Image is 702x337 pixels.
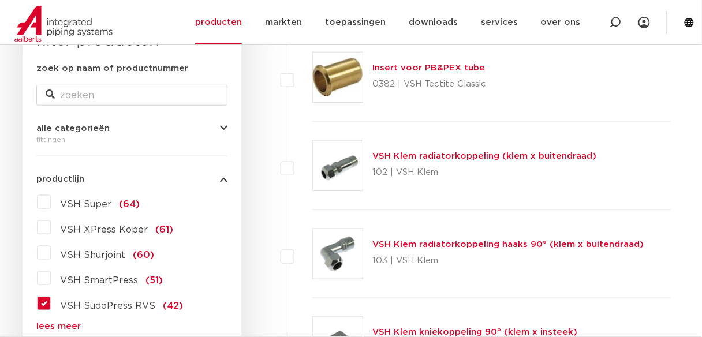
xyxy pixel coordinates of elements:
[145,276,163,285] span: (51)
[60,301,155,310] span: VSH SudoPress RVS
[60,200,111,209] span: VSH Super
[36,124,227,133] button: alle categorieën
[372,75,486,93] p: 0382 | VSH Tectite Classic
[372,163,596,182] p: 102 | VSH Klem
[313,141,363,190] img: Thumbnail for VSH Klem radiatorkoppeling (klem x buitendraad)
[36,133,227,147] div: fittingen
[372,152,596,160] a: VSH Klem radiatorkoppeling (klem x buitendraad)
[133,250,154,260] span: (60)
[60,225,148,234] span: VSH XPress Koper
[155,225,173,234] span: (61)
[372,240,644,249] a: VSH Klem radiatorkoppeling haaks 90° (klem x buitendraad)
[163,301,183,310] span: (42)
[372,63,485,72] a: Insert voor PB&PEX tube
[36,175,227,184] button: productlijn
[60,250,125,260] span: VSH Shurjoint
[313,229,363,279] img: Thumbnail for VSH Klem radiatorkoppeling haaks 90° (klem x buitendraad)
[36,85,227,106] input: zoeken
[372,252,644,270] p: 103 | VSH Klem
[372,328,577,337] a: VSH Klem kniekoppeling 90° (klem x insteek)
[313,53,363,102] img: Thumbnail for Insert voor PB&PEX tube
[36,322,227,331] a: lees meer
[60,276,138,285] span: VSH SmartPress
[119,200,140,209] span: (64)
[36,62,188,76] label: zoek op naam of productnummer
[36,124,110,133] span: alle categorieën
[36,175,84,184] span: productlijn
